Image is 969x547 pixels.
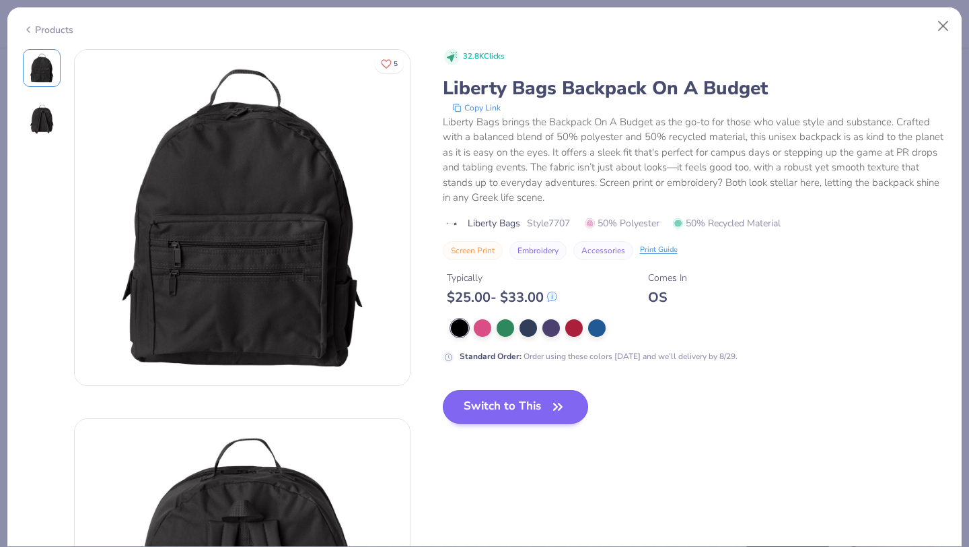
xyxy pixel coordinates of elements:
[23,23,73,37] div: Products
[447,289,557,306] div: $ 25.00 - $ 33.00
[509,241,567,260] button: Embroidery
[75,50,410,385] img: Front
[573,241,633,260] button: Accessories
[648,289,687,306] div: OS
[460,350,738,362] div: Order using these colors [DATE] and we’ll delivery by 8/29.
[468,216,520,230] span: Liberty Bags
[26,103,58,135] img: Back
[673,216,781,230] span: 50% Recycled Material
[931,13,956,39] button: Close
[447,271,557,285] div: Typically
[640,245,678,256] div: Print Guide
[460,351,522,362] strong: Standard Order :
[463,51,504,63] span: 32.8K Clicks
[443,241,503,260] button: Screen Print
[394,61,398,67] span: 5
[648,271,687,285] div: Comes In
[443,390,589,424] button: Switch to This
[443,218,461,229] img: brand logo
[375,54,404,73] button: Like
[26,52,58,84] img: Front
[527,216,570,230] span: Style 7707
[443,115,947,205] div: Liberty Bags brings the Backpack On A Budget as the go-to for those who value style and substance...
[448,101,505,115] button: copy to clipboard
[443,75,947,101] div: Liberty Bags Backpack On A Budget
[585,216,659,230] span: 50% Polyester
